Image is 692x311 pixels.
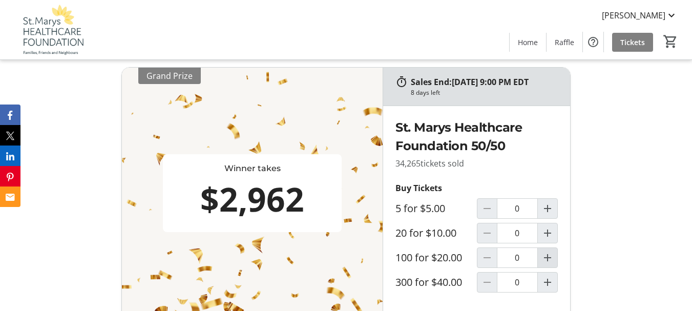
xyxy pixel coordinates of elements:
label: 100 for $20.00 [395,252,462,264]
p: 34,265 tickets sold [395,157,557,170]
button: Increment by one [538,273,557,292]
strong: Buy Tickets [395,182,442,194]
span: [DATE] 9:00 PM EDT [452,76,529,88]
div: 8 days left [411,88,440,97]
span: Tickets [620,37,645,48]
div: Grand Prize [138,68,201,84]
div: Winner takes [167,162,338,175]
span: [PERSON_NAME] [602,9,665,22]
a: Tickets [612,33,653,52]
span: Home [518,37,538,48]
label: 20 for $10.00 [395,227,456,239]
button: Increment by one [538,223,557,243]
span: Raffle [555,37,574,48]
button: Increment by one [538,248,557,267]
a: Raffle [547,33,582,52]
button: Help [583,32,603,52]
img: St. Marys Healthcare Foundation's Logo [6,4,97,55]
button: Increment by one [538,199,557,218]
label: 300 for $40.00 [395,276,462,288]
div: $2,962 [167,175,338,224]
a: Home [510,33,546,52]
label: 5 for $5.00 [395,202,445,215]
span: Sales End: [411,76,452,88]
h2: St. Marys Healthcare Foundation 50/50 [395,118,557,155]
button: Cart [661,32,680,51]
button: [PERSON_NAME] [594,7,686,24]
